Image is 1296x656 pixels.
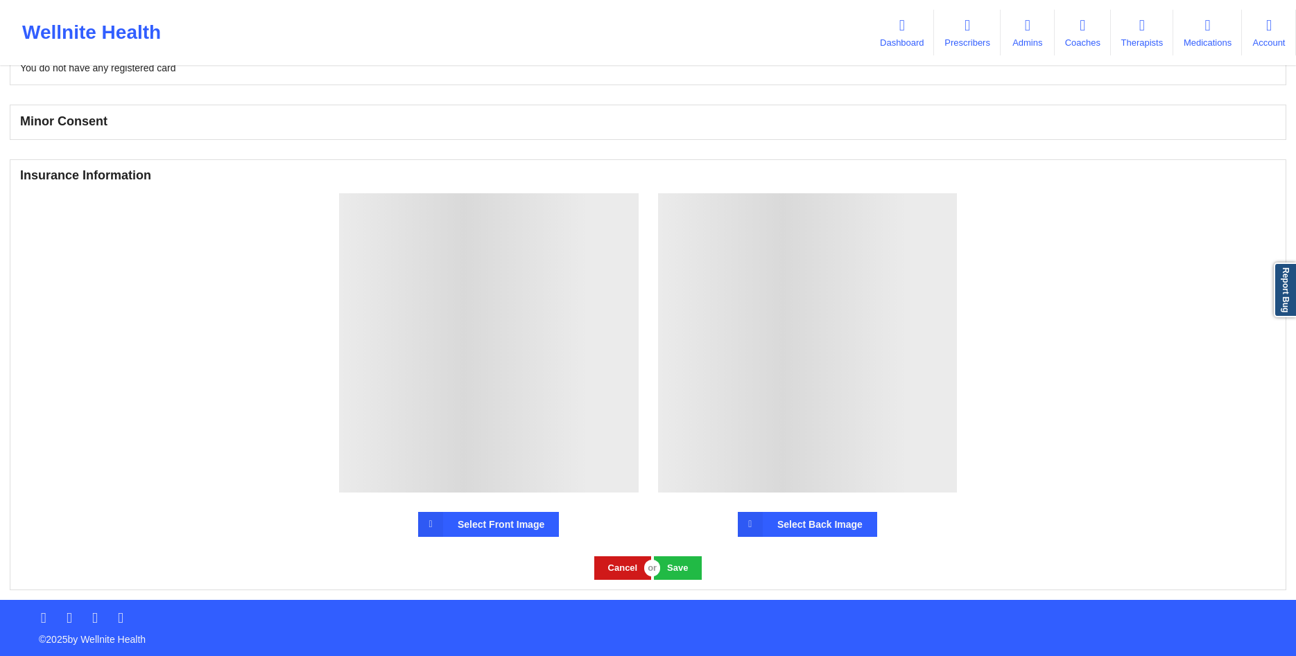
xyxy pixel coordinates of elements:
[1173,10,1242,55] a: Medications
[594,556,651,579] button: Cancel
[934,10,1000,55] a: Prescribers
[418,512,559,537] label: Select Front Image
[1111,10,1173,55] a: Therapists
[1274,263,1296,317] a: Report Bug
[654,556,702,579] button: Save
[20,61,1276,75] p: You do not have any registered card
[20,168,1276,184] h3: Insurance Information
[20,114,1276,130] h3: Minor Consent
[738,512,877,537] label: Select Back Image
[870,10,934,55] a: Dashboard
[1055,10,1111,55] a: Coaches
[1001,10,1055,55] a: Admins
[29,623,1267,646] p: © 2025 by Wellnite Health
[1242,10,1296,55] a: Account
